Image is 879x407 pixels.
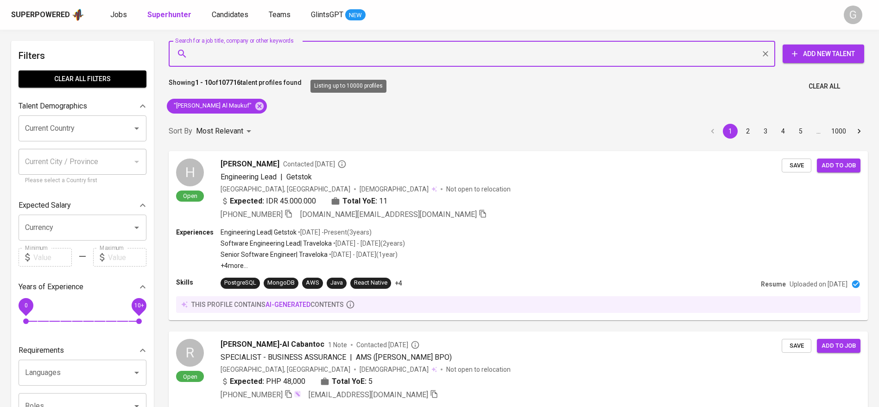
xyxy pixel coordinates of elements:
[147,9,193,21] a: Superhunter
[280,172,283,183] span: |
[758,124,773,139] button: Go to page 3
[354,279,387,287] div: React Native
[395,279,402,288] p: +4
[147,10,191,19] b: Superhunter
[828,124,849,139] button: Go to page 1000
[782,159,811,173] button: Save
[776,124,790,139] button: Go to page 4
[759,47,772,60] button: Clear
[783,45,864,63] button: Add New Talent
[311,10,343,19] span: GlintsGPT
[761,280,786,289] p: Resume
[26,73,139,85] span: Clear All filters
[19,281,83,293] p: Years of Experience
[283,159,347,169] span: Contacted [DATE]
[24,302,27,309] span: 0
[411,340,420,350] svg: By Philippines recruiter
[446,184,511,194] p: Not open to relocation
[221,376,305,387] div: PHP 48,000
[446,365,511,374] p: Not open to relocation
[286,172,312,181] span: Getstok
[269,10,291,19] span: Teams
[330,279,343,287] div: Java
[19,200,71,211] p: Expected Salary
[704,124,868,139] nav: pagination navigation
[19,48,146,63] h6: Filters
[221,339,324,350] span: [PERSON_NAME]-Al Cabantoc
[221,159,279,170] span: [PERSON_NAME]
[297,228,372,237] p: • [DATE] - Present ( 3 years )
[195,79,212,86] b: 1 - 10
[852,124,866,139] button: Go to next page
[221,184,350,194] div: [GEOGRAPHIC_DATA], [GEOGRAPHIC_DATA]
[793,124,808,139] button: Go to page 5
[817,339,860,353] button: Add to job
[72,8,84,22] img: app logo
[19,97,146,115] div: Talent Demographics
[169,151,868,320] a: HOpen[PERSON_NAME]Contacted [DATE]Engineering Lead|Getstok[GEOGRAPHIC_DATA], [GEOGRAPHIC_DATA][DE...
[230,196,264,207] b: Expected:
[221,365,350,374] div: [GEOGRAPHIC_DATA], [GEOGRAPHIC_DATA]
[33,248,72,267] input: Value
[786,160,807,171] span: Save
[167,99,267,114] div: "[PERSON_NAME] Al Maukuf"
[130,122,143,135] button: Open
[221,196,316,207] div: IDR 45.000.000
[782,339,811,353] button: Save
[221,239,332,248] p: Software Engineering Lead | Traveloka
[786,341,807,351] span: Save
[350,352,352,363] span: |
[179,373,201,381] span: Open
[176,339,204,367] div: R
[179,192,201,200] span: Open
[176,228,221,237] p: Experiences
[740,124,755,139] button: Go to page 2
[19,196,146,215] div: Expected Salary
[306,279,319,287] div: AWS
[294,390,301,398] img: magic_wand.svg
[196,123,254,140] div: Most Relevant
[221,390,283,399] span: [PHONE_NUMBER]
[130,366,143,379] button: Open
[224,279,256,287] div: PostgreSQL
[790,48,857,60] span: Add New Talent
[342,196,377,207] b: Total YoE:
[269,9,292,21] a: Teams
[110,9,129,21] a: Jobs
[167,102,257,110] span: "[PERSON_NAME] Al Maukuf"
[134,302,144,309] span: 10+
[221,172,277,181] span: Engineering Lead
[176,278,221,287] p: Skills
[108,248,146,267] input: Value
[360,365,430,374] span: [DEMOGRAPHIC_DATA]
[130,221,143,234] button: Open
[221,228,297,237] p: Engineering Lead | Getstok
[110,10,127,19] span: Jobs
[19,278,146,296] div: Years of Experience
[266,301,310,308] span: AI-generated
[300,210,477,219] span: [DOMAIN_NAME][EMAIL_ADDRESS][DOMAIN_NAME]
[25,176,140,185] p: Please select a Country first
[805,78,844,95] button: Clear All
[230,376,264,387] b: Expected:
[723,124,738,139] button: page 1
[19,341,146,360] div: Requirements
[221,353,346,362] span: SPECIALIST - BUSINESS ASSURANCE
[328,340,347,350] span: 1 Note
[169,78,302,95] p: Showing of talent profiles found
[844,6,862,24] div: G
[221,250,328,259] p: Senior Software Engineer | Traveloka
[356,340,420,350] span: Contacted [DATE]
[822,160,856,171] span: Add to job
[311,9,366,21] a: GlintsGPT NEW
[822,341,856,351] span: Add to job
[196,126,243,137] p: Most Relevant
[221,210,283,219] span: [PHONE_NUMBER]
[332,376,367,387] b: Total YoE:
[11,10,70,20] div: Superpowered
[212,9,250,21] a: Candidates
[11,8,84,22] a: Superpoweredapp logo
[221,261,405,270] p: +4 more ...
[328,250,398,259] p: • [DATE] - [DATE] ( 1 year )
[212,10,248,19] span: Candidates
